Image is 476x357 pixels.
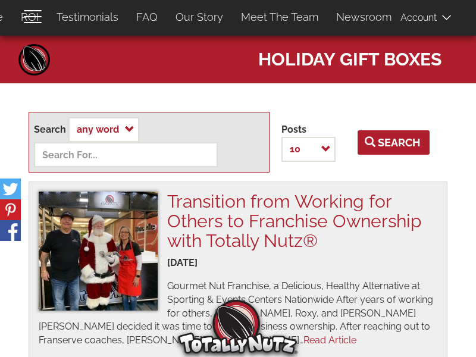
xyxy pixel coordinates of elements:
[258,42,441,71] span: holiday gift boxes
[358,130,430,155] button: Search
[167,257,198,268] span: [DATE]
[34,123,66,137] label: Search
[178,300,297,354] img: Totally Nutz Logo
[167,5,232,30] a: Our Story
[167,191,422,251] a: Transition from Working for Others to Franchise Ownership with Totally Nutz®
[281,123,306,137] label: Posts
[232,5,327,30] a: Meet The Team
[327,5,400,30] a: Newsroom
[39,280,437,347] div: Gourmet Nut Franchise, a Delicious, Healthy Alternative at Sporting & Events Centers Nationwide A...
[34,142,218,167] input: Search For...
[48,5,127,30] a: Testimonials
[39,192,158,311] img: mall-2019-2_1.jpeg
[12,5,48,30] a: ROI
[17,42,52,77] a: Home
[127,5,167,30] a: FAQ
[303,334,356,346] a: Read Article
